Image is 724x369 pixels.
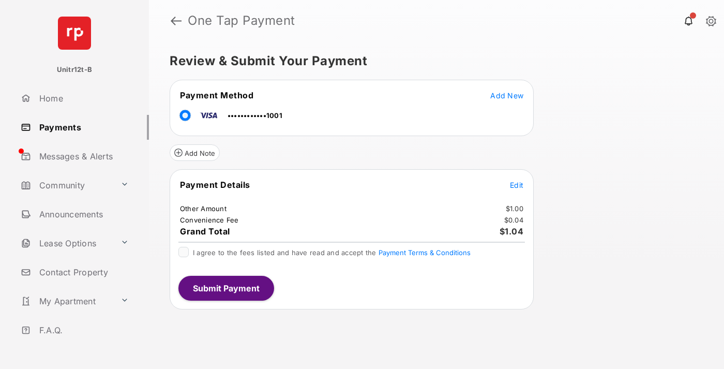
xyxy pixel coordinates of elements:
[17,231,116,256] a: Lease Options
[178,276,274,301] button: Submit Payment
[180,226,230,237] span: Grand Total
[17,86,149,111] a: Home
[193,248,471,257] span: I agree to the fees listed and have read and accept the
[500,226,524,237] span: $1.04
[58,17,91,50] img: svg+xml;base64,PHN2ZyB4bWxucz0iaHR0cDovL3d3dy53My5vcmcvMjAwMC9zdmciIHdpZHRoPSI2NCIgaGVpZ2h0PSI2NC...
[180,90,253,100] span: Payment Method
[57,65,92,75] p: Unitr12t-B
[17,318,149,343] a: F.A.Q.
[504,215,524,225] td: $0.04
[17,115,149,140] a: Payments
[17,173,116,198] a: Community
[17,202,149,227] a: Announcements
[17,144,149,169] a: Messages & Alerts
[180,180,250,190] span: Payment Details
[505,204,524,213] td: $1.00
[510,180,523,190] button: Edit
[170,144,220,161] button: Add Note
[188,14,295,27] strong: One Tap Payment
[490,91,523,100] span: Add New
[490,90,523,100] button: Add New
[228,111,282,120] span: ••••••••••••1001
[17,260,149,285] a: Contact Property
[179,204,227,213] td: Other Amount
[170,55,695,67] h5: Review & Submit Your Payment
[179,215,239,225] td: Convenience Fee
[510,181,523,189] span: Edit
[379,248,471,257] button: I agree to the fees listed and have read and accept the
[17,289,116,314] a: My Apartment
